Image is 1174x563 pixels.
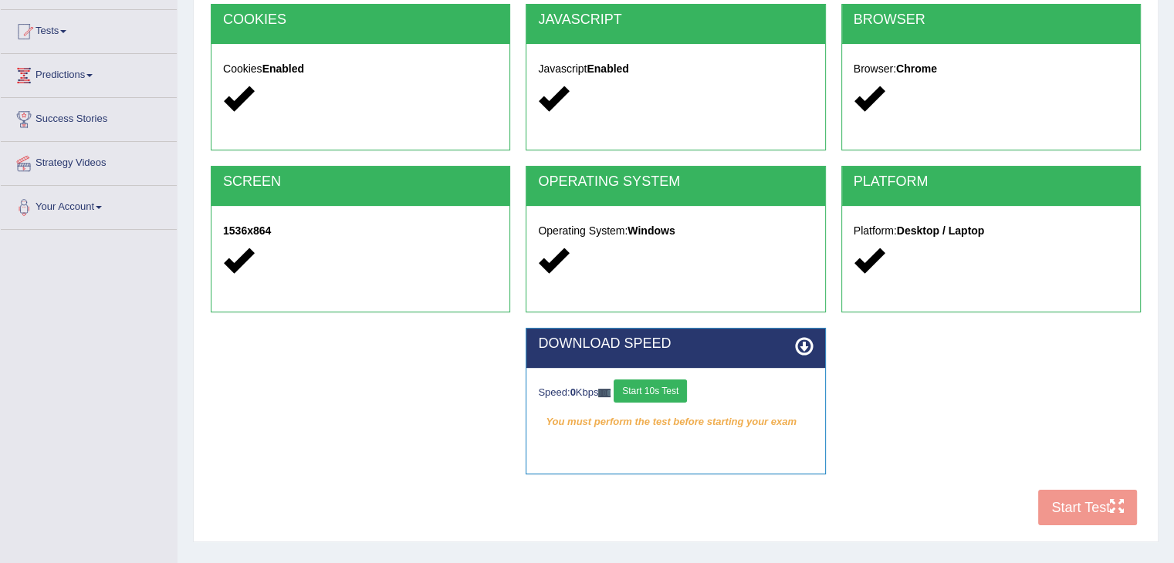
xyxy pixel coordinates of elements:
a: Your Account [1,186,177,224]
h2: PLATFORM [854,174,1128,190]
strong: Enabled [262,62,304,75]
a: Predictions [1,54,177,93]
button: Start 10s Test [614,379,687,403]
h2: BROWSER [854,12,1128,28]
a: Tests [1,10,177,49]
a: Success Stories [1,98,177,137]
h2: JAVASCRIPT [538,12,813,28]
strong: 0 [570,386,576,398]
h5: Cookies [223,63,498,75]
img: ajax-loader-fb-connection.gif [598,389,611,397]
h5: Platform: [854,225,1128,237]
strong: Chrome [896,62,937,75]
em: You must perform the test before starting your exam [538,410,813,433]
strong: Enabled [587,62,628,75]
h5: Browser: [854,63,1128,75]
h5: Operating System: [538,225,813,237]
strong: 1536x864 [223,224,271,237]
div: Speed: Kbps [538,379,813,406]
strong: Desktop / Laptop [897,224,985,237]
h2: DOWNLOAD SPEED [538,336,813,352]
a: Strategy Videos [1,142,177,180]
strong: Windows [628,224,675,237]
h2: SCREEN [223,174,498,190]
h2: COOKIES [223,12,498,28]
h5: Javascript [538,63,813,75]
h2: OPERATING SYSTEM [538,174,813,190]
